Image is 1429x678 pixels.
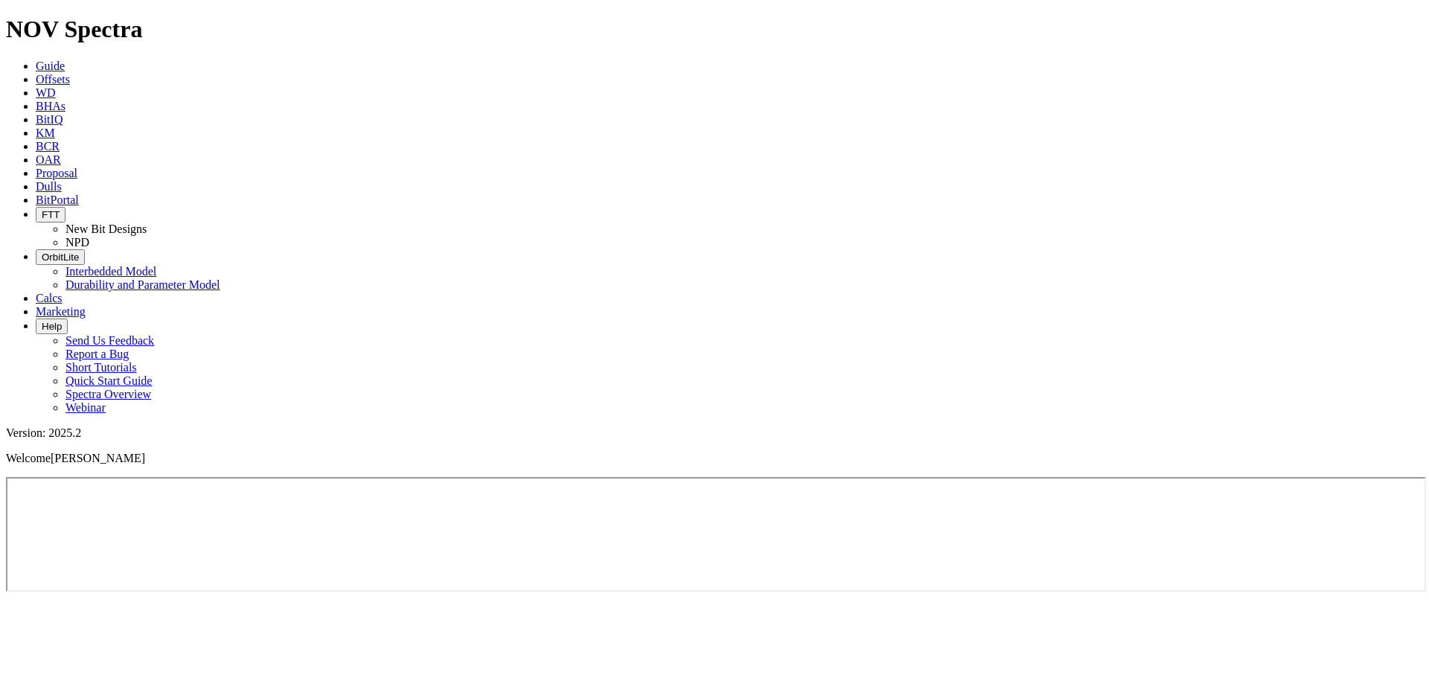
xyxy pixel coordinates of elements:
[65,374,152,387] a: Quick Start Guide
[36,305,86,318] a: Marketing
[42,252,79,263] span: OrbitLite
[65,348,129,360] a: Report a Bug
[65,401,106,414] a: Webinar
[65,236,89,249] a: NPD
[51,452,145,464] span: [PERSON_NAME]
[6,16,1423,43] h1: NOV Spectra
[36,86,56,99] a: WD
[36,100,65,112] a: BHAs
[42,321,62,332] span: Help
[6,452,1423,465] p: Welcome
[36,140,60,153] a: BCR
[36,180,62,193] a: Dulls
[36,167,77,179] a: Proposal
[36,194,79,206] a: BitPortal
[65,278,220,291] a: Durability and Parameter Model
[36,153,61,166] a: OAR
[65,265,156,278] a: Interbedded Model
[36,319,68,334] button: Help
[65,361,137,374] a: Short Tutorials
[65,388,151,400] a: Spectra Overview
[6,426,1423,440] div: Version: 2025.2
[65,334,154,347] a: Send Us Feedback
[36,207,65,223] button: FTT
[36,113,63,126] a: BitIQ
[65,223,147,235] a: New Bit Designs
[36,292,63,304] a: Calcs
[36,73,70,86] a: Offsets
[36,60,65,72] a: Guide
[36,127,55,139] a: KM
[36,249,85,265] button: OrbitLite
[42,209,60,220] span: FTT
